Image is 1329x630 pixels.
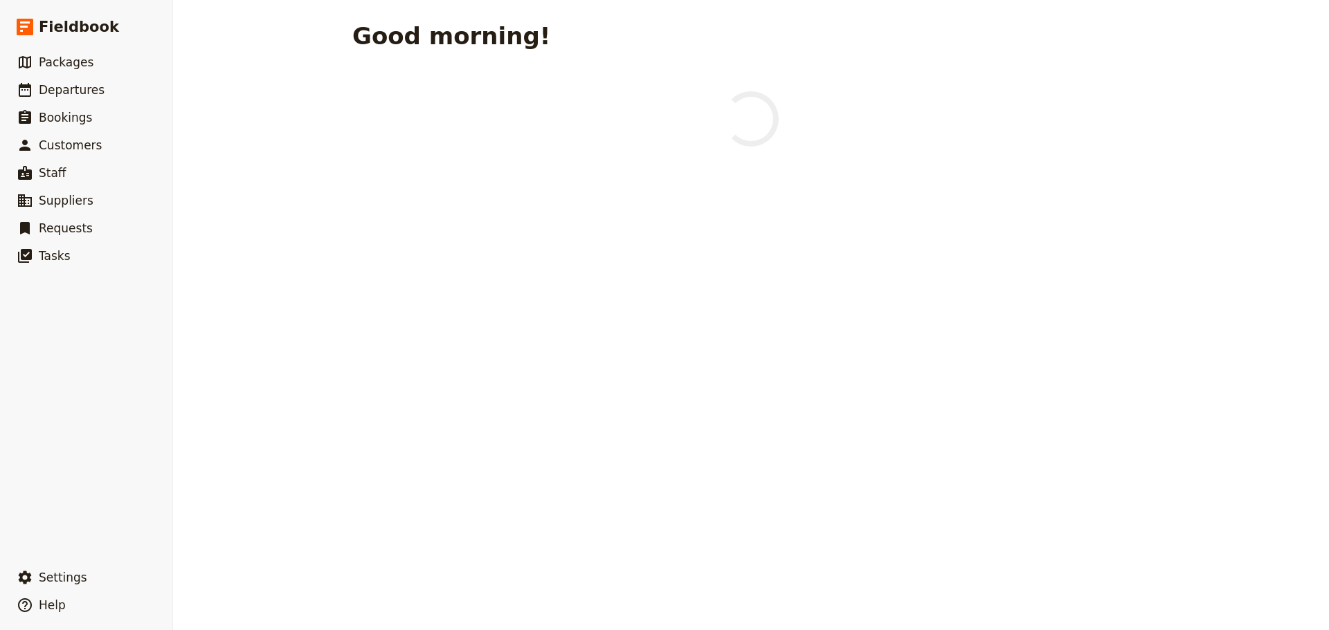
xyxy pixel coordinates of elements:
h1: Good morning! [352,22,550,50]
span: Fieldbook [39,17,119,37]
span: Settings [39,571,87,584]
span: Packages [39,55,93,69]
span: Staff [39,166,66,180]
span: Requests [39,221,93,235]
span: Tasks [39,249,71,263]
span: Departures [39,83,105,97]
span: Help [39,598,66,612]
span: Bookings [39,111,92,124]
span: Customers [39,138,102,152]
span: Suppliers [39,194,93,207]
